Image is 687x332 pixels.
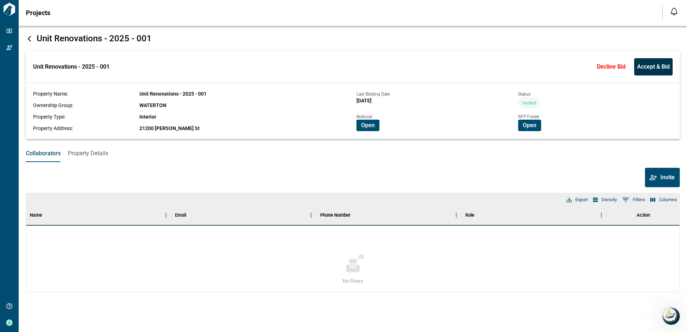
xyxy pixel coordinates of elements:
div: Role [462,205,607,225]
span: 21200 [PERSON_NAME] St [139,125,200,131]
button: Accept & Bid [634,58,673,75]
button: Density [591,195,619,204]
button: Menu [306,210,317,221]
button: Open [356,120,379,131]
span: Collaborators [26,150,61,157]
span: Bidbook [356,114,372,119]
span: Open [523,122,536,129]
span: Accept & Bid [637,63,670,70]
span: Projects [26,9,50,17]
div: Action [607,205,679,225]
a: Open [356,121,379,128]
span: Property Address: [33,125,73,131]
button: Sort [186,210,196,220]
span: Last Bidding Date [356,92,390,97]
span: Unit Renovations - 2025 - 001 [139,91,207,97]
span: Open [361,122,375,129]
iframe: Intercom live chat [663,308,680,325]
div: base tabs [19,145,687,162]
div: Role [465,205,474,225]
span: Unit Renovations - 2025 - 001 [33,63,110,70]
span: Unit Renovations - 2025 - 001 [37,33,152,43]
span: Property Name: [33,91,68,97]
span: Status [518,92,530,97]
div: Name [26,205,171,225]
span: Property Type: [33,114,65,120]
button: Select columns [649,195,679,204]
div: Action [637,205,650,225]
button: Menu [161,210,171,221]
div: Name [30,205,42,225]
span: Interior [139,114,156,120]
button: Sort [474,210,484,220]
button: Show filters [620,194,647,206]
span: WATERTON [139,102,166,108]
span: [DATE] [356,98,372,103]
span: RFP Folder [518,114,539,119]
div: Phone Number [317,205,462,225]
button: Sort [351,210,361,220]
span: No Rows [343,277,363,285]
span: Invited [518,100,540,106]
span: Decline Bid [597,63,626,70]
button: Sort [42,210,52,220]
span: Ownership Group: [33,102,73,108]
div: Email [171,205,317,225]
button: Decline Bid [594,58,628,75]
button: Invite [645,168,680,187]
button: Open [518,120,541,131]
div: Email [175,205,186,225]
button: Open notification feed [668,6,680,17]
span: Property Details [68,150,108,157]
span: Invite [660,174,675,181]
button: Menu [596,210,607,221]
div: Phone Number [320,205,351,225]
button: Menu [451,210,462,221]
button: Export [565,195,590,204]
a: Open [518,121,541,128]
